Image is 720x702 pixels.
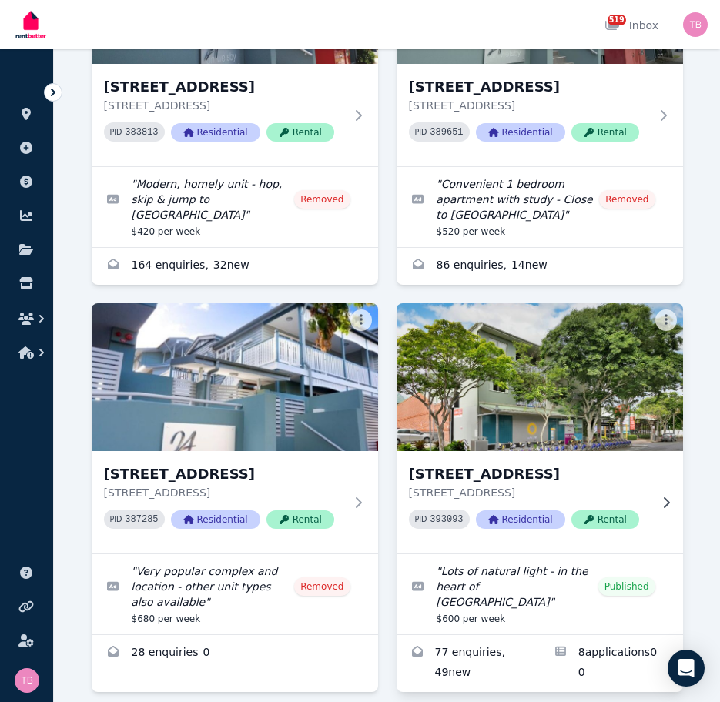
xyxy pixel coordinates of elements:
[430,127,463,138] code: 389651
[409,463,649,485] h3: [STREET_ADDRESS]
[476,510,565,529] span: Residential
[350,309,372,331] button: More options
[415,128,427,136] small: PID
[397,635,540,692] a: Enquiries for 26/900 Brunswick St, New Farm
[604,18,658,33] div: Inbox
[608,15,626,25] span: 519
[655,309,677,331] button: More options
[104,463,344,485] h3: [STREET_ADDRESS]
[92,167,378,247] a: Edit listing: Modern, homely unit - hop, skip & jump to Merthyr Village
[430,514,463,525] code: 393093
[171,123,260,142] span: Residential
[476,123,565,142] span: Residential
[125,514,158,525] code: 387285
[409,485,649,500] p: [STREET_ADDRESS]
[15,668,39,693] img: Tracy Barrett
[92,303,378,553] a: 24 Welsby St, New Farm[STREET_ADDRESS][STREET_ADDRESS]PID 387285ResidentialRental
[397,167,683,247] a: Edit listing: Convenient 1 bedroom apartment with study - Close to New Farm Park
[171,510,260,529] span: Residential
[12,85,61,95] span: ORGANISE
[683,12,708,37] img: Tracy Barrett
[104,76,344,98] h3: [STREET_ADDRESS]
[397,248,683,285] a: Enquiries for 23/24 Welsby St, New Farm
[92,248,378,285] a: Enquiries for 20/24 Welsby St, New Farm
[266,123,334,142] span: Rental
[110,515,122,523] small: PID
[110,128,122,136] small: PID
[92,635,378,672] a: Enquiries for 24 Welsby St, New Farm
[104,485,344,500] p: [STREET_ADDRESS]
[409,76,649,98] h3: [STREET_ADDRESS]
[12,5,49,44] img: RentBetter
[571,510,639,529] span: Rental
[571,123,639,142] span: Rental
[266,510,334,529] span: Rental
[415,515,427,523] small: PID
[92,554,378,634] a: Edit listing: Very popular complex and location - other unit types also available
[125,127,158,138] code: 383813
[397,303,683,553] a: 26/900 Brunswick St, New Farm[STREET_ADDRESS][STREET_ADDRESS]PID 393093ResidentialRental
[409,98,649,113] p: [STREET_ADDRESS]
[104,98,344,113] p: [STREET_ADDRESS]
[668,650,705,687] div: Open Intercom Messenger
[92,303,378,451] img: 24 Welsby St, New Farm
[397,554,683,634] a: Edit listing: Lots of natural light - in the heart of New Farm
[389,299,690,455] img: 26/900 Brunswick St, New Farm
[540,635,683,692] a: Applications for 26/900 Brunswick St, New Farm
